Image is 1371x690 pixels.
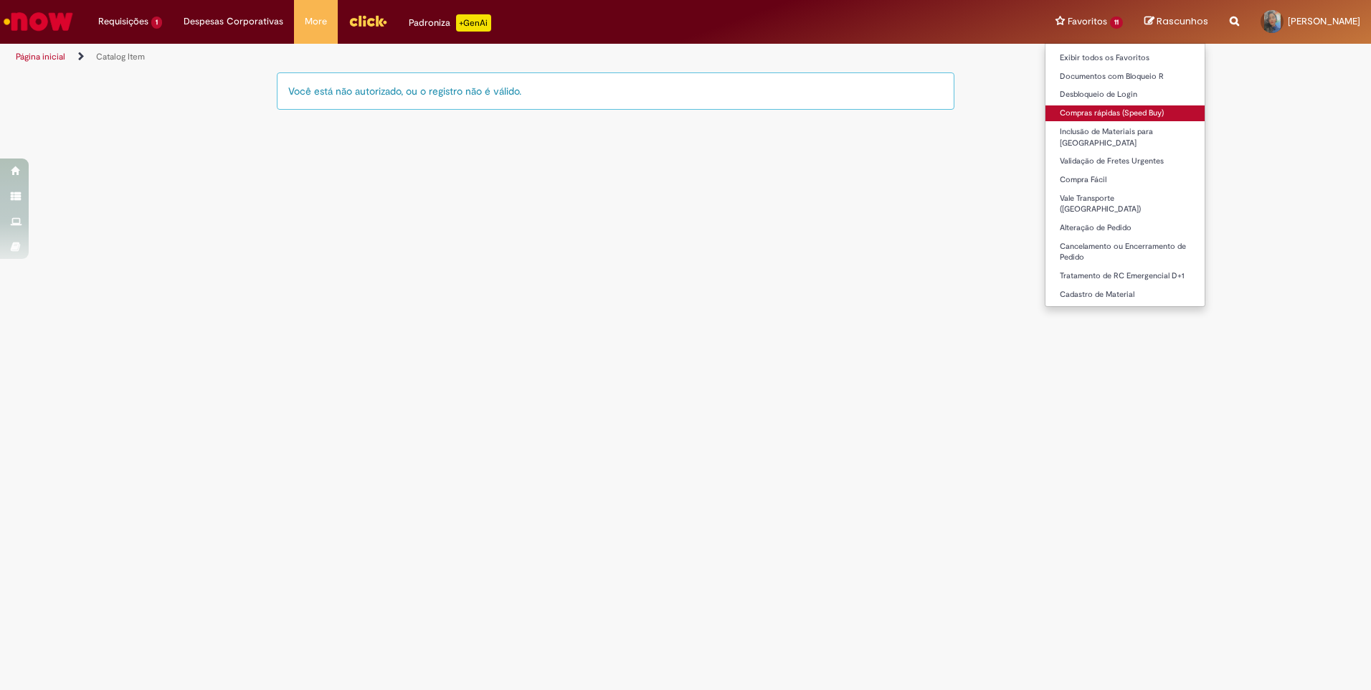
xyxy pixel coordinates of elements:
span: Rascunhos [1157,14,1208,28]
a: Vale Transporte ([GEOGRAPHIC_DATA]) [1045,191,1205,217]
a: Inclusão de Materiais para [GEOGRAPHIC_DATA] [1045,124,1205,151]
a: Documentos com Bloqueio R [1045,69,1205,85]
span: [PERSON_NAME] [1288,15,1360,27]
span: Favoritos [1068,14,1107,29]
span: More [305,14,327,29]
a: Cadastro de Material [1045,287,1205,303]
a: Compras rápidas (Speed Buy) [1045,105,1205,121]
a: Alteração de Pedido [1045,220,1205,236]
a: Exibir todos os Favoritos [1045,50,1205,66]
a: Catalog Item [96,51,145,62]
span: 1 [151,16,162,29]
a: Desbloqueio de Login [1045,87,1205,103]
a: Validação de Fretes Urgentes [1045,153,1205,169]
p: +GenAi [456,14,491,32]
span: 11 [1110,16,1123,29]
a: Compra Fácil [1045,172,1205,188]
span: Despesas Corporativas [184,14,283,29]
a: Cancelamento ou Encerramento de Pedido [1045,239,1205,265]
a: Tratamento de RC Emergencial D+1 [1045,268,1205,284]
span: Requisições [98,14,148,29]
ul: Trilhas de página [11,44,903,70]
ul: Favoritos [1045,43,1205,307]
a: Página inicial [16,51,65,62]
img: ServiceNow [1,7,75,36]
div: Você está não autorizado, ou o registro não é válido. [277,72,954,110]
div: Padroniza [409,14,491,32]
a: Rascunhos [1144,15,1208,29]
img: click_logo_yellow_360x200.png [348,10,387,32]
